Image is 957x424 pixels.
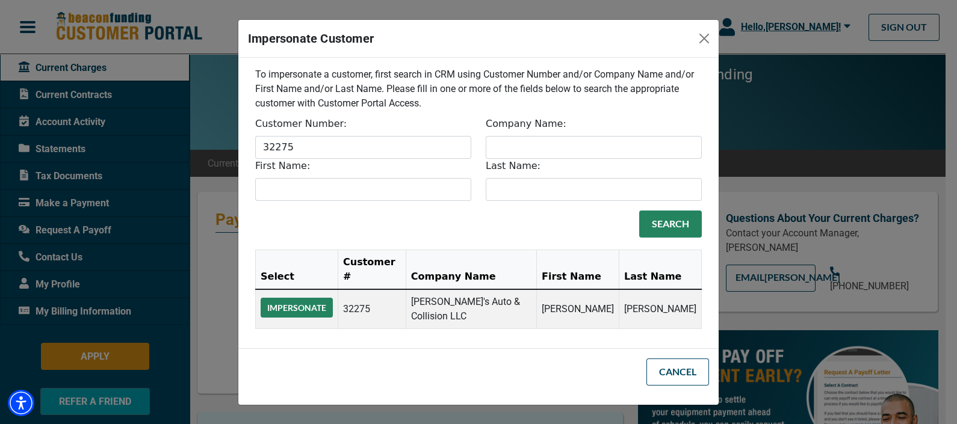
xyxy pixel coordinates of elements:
[486,117,566,131] label: Company Name:
[406,250,536,289] th: Company Name
[619,250,701,289] th: Last Name
[255,159,310,173] label: First Name:
[486,159,540,173] label: Last Name:
[343,302,401,316] p: 32275
[411,295,531,324] p: [PERSON_NAME]'s Auto & Collision LLC
[542,302,614,316] p: [PERSON_NAME]
[695,29,714,48] button: Close
[261,298,333,318] button: Impersonate
[536,250,619,289] th: First Name
[255,67,702,111] p: To impersonate a customer, first search in CRM using Customer Number and/or Company Name and/or F...
[255,117,347,131] label: Customer Number:
[639,210,702,238] button: Search
[338,250,406,289] th: Customer #
[624,302,696,316] p: [PERSON_NAME]
[248,29,374,48] h5: Impersonate Customer
[256,250,338,289] th: Select
[646,358,709,386] button: Cancel
[8,390,34,416] div: Accessibility Menu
